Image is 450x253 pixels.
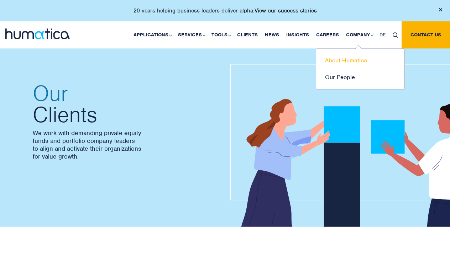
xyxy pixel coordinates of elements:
a: Company [342,21,376,48]
a: View our success stories [255,7,317,14]
p: We work with demanding private equity funds and portfolio company leaders to align and activate t... [33,129,218,160]
a: Our People [316,69,404,86]
a: Applications [130,21,174,48]
span: Our [33,83,218,104]
p: 20 years helping business leaders deliver alpha. [134,7,317,14]
a: Clients [234,21,261,48]
h2: Clients [33,83,218,125]
a: Insights [283,21,313,48]
span: DE [380,32,386,38]
a: About Humatica [316,52,404,69]
img: logo [5,29,70,39]
a: DE [376,21,389,48]
a: Contact us [402,21,450,48]
img: search_icon [393,32,398,38]
a: Careers [313,21,342,48]
a: Services [174,21,208,48]
a: News [261,21,283,48]
a: Tools [208,21,234,48]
